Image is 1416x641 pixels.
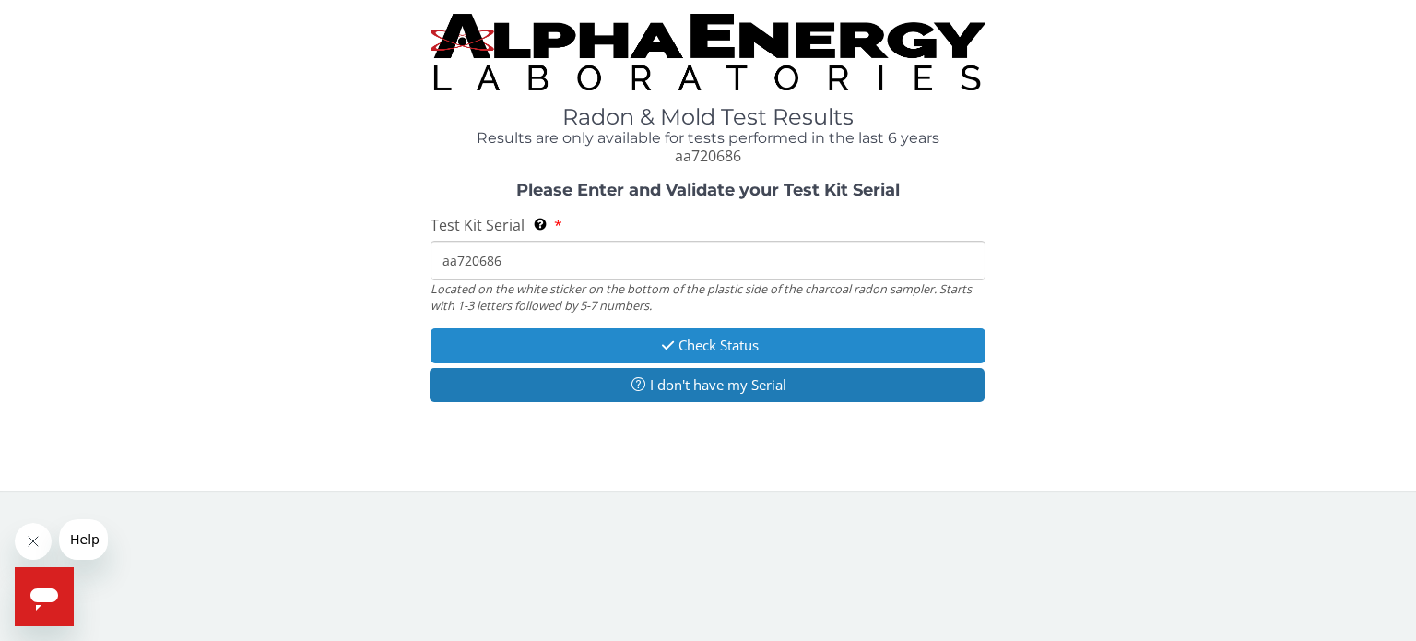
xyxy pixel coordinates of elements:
iframe: Button to launch messaging window [15,567,74,626]
button: Check Status [431,328,985,362]
iframe: Close message [15,523,52,560]
img: TightCrop.jpg [431,14,985,90]
span: aa720686 [675,146,741,166]
h4: Results are only available for tests performed in the last 6 years [431,130,985,147]
button: I don't have my Serial [430,368,985,402]
iframe: Message from company [59,519,108,560]
strong: Please Enter and Validate your Test Kit Serial [516,180,900,200]
div: Located on the white sticker on the bottom of the plastic side of the charcoal radon sampler. Sta... [431,280,985,315]
h1: Radon & Mold Test Results [431,105,985,129]
span: Test Kit Serial [431,215,525,235]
